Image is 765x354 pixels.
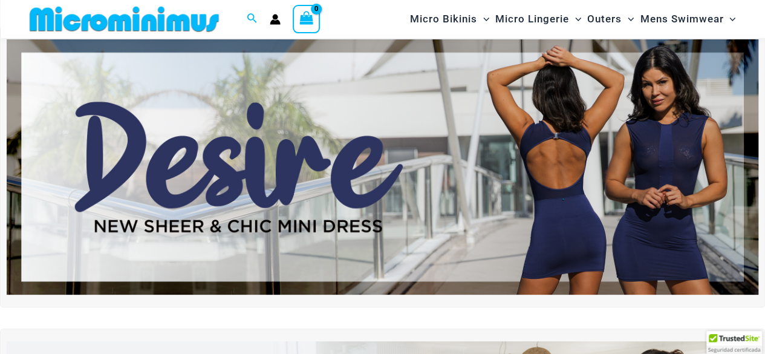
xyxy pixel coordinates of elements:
[622,4,634,34] span: Menu Toggle
[706,331,762,354] div: TrustedSite Certified
[495,4,569,34] span: Micro Lingerie
[405,2,741,36] nav: Site Navigation
[640,4,723,34] span: Mens Swimwear
[637,4,738,34] a: Mens SwimwearMenu ToggleMenu Toggle
[407,4,492,34] a: Micro BikinisMenu ToggleMenu Toggle
[247,11,258,27] a: Search icon link
[25,5,224,33] img: MM SHOP LOGO FLAT
[410,4,477,34] span: Micro Bikinis
[569,4,581,34] span: Menu Toggle
[270,14,281,25] a: Account icon link
[293,5,321,33] a: View Shopping Cart, empty
[587,4,622,34] span: Outers
[584,4,637,34] a: OutersMenu ToggleMenu Toggle
[723,4,735,34] span: Menu Toggle
[492,4,584,34] a: Micro LingerieMenu ToggleMenu Toggle
[7,39,758,295] img: Desire me Navy Dress
[477,4,489,34] span: Menu Toggle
